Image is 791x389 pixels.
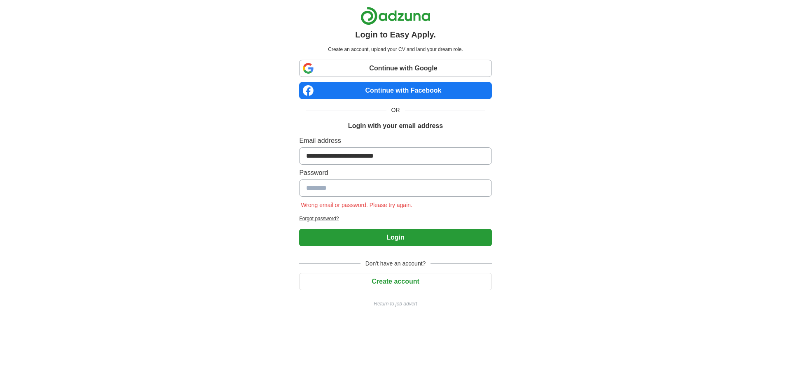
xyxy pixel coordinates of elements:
label: Password [299,168,491,178]
a: Continue with Facebook [299,82,491,99]
span: Don't have an account? [360,259,431,268]
span: OR [386,106,405,114]
a: Create account [299,278,491,285]
a: Continue with Google [299,60,491,77]
h1: Login to Easy Apply. [355,28,436,41]
button: Create account [299,273,491,290]
a: Return to job advert [299,300,491,307]
p: Create an account, upload your CV and land your dream role. [301,46,490,53]
span: Wrong email or password. Please try again. [299,202,414,208]
a: Forgot password? [299,215,491,222]
button: Login [299,229,491,246]
h1: Login with your email address [348,121,443,131]
img: Adzuna logo [360,7,431,25]
label: Email address [299,136,491,146]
